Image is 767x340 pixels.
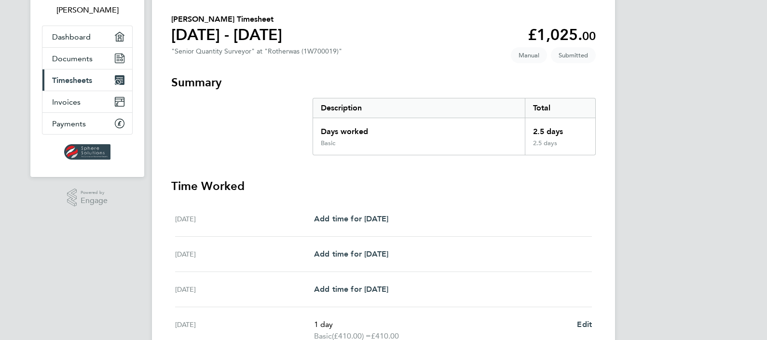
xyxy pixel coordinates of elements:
[525,98,595,118] div: Total
[528,26,596,44] app-decimal: £1,025.
[314,214,388,223] span: Add time for [DATE]
[314,213,388,225] a: Add time for [DATE]
[52,97,81,107] span: Invoices
[321,139,335,147] div: Basic
[42,4,133,16] span: Lee Keegans
[314,249,388,258] span: Add time for [DATE]
[171,14,282,25] h2: [PERSON_NAME] Timesheet
[171,178,596,194] h3: Time Worked
[52,32,91,41] span: Dashboard
[577,320,592,329] span: Edit
[171,25,282,44] h1: [DATE] - [DATE]
[42,113,132,134] a: Payments
[42,26,132,47] a: Dashboard
[42,48,132,69] a: Documents
[525,118,595,139] div: 2.5 days
[52,76,92,85] span: Timesheets
[577,319,592,330] a: Edit
[314,319,569,330] p: 1 day
[551,47,596,63] span: This timesheet is Submitted.
[42,144,133,160] a: Go to home page
[52,119,86,128] span: Payments
[313,98,525,118] div: Description
[52,54,93,63] span: Documents
[81,197,108,205] span: Engage
[582,29,596,43] span: 00
[175,213,314,225] div: [DATE]
[511,47,547,63] span: This timesheet was manually created.
[175,284,314,295] div: [DATE]
[67,189,108,207] a: Powered byEngage
[313,98,596,155] div: Summary
[171,75,596,90] h3: Summary
[175,248,314,260] div: [DATE]
[64,144,111,160] img: spheresolutions-logo-retina.png
[314,284,388,295] a: Add time for [DATE]
[42,91,132,112] a: Invoices
[525,139,595,155] div: 2.5 days
[314,248,388,260] a: Add time for [DATE]
[42,69,132,91] a: Timesheets
[81,189,108,197] span: Powered by
[171,47,342,55] div: "Senior Quantity Surveyor" at "Rotherwas (1W700019)"
[314,285,388,294] span: Add time for [DATE]
[313,118,525,139] div: Days worked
